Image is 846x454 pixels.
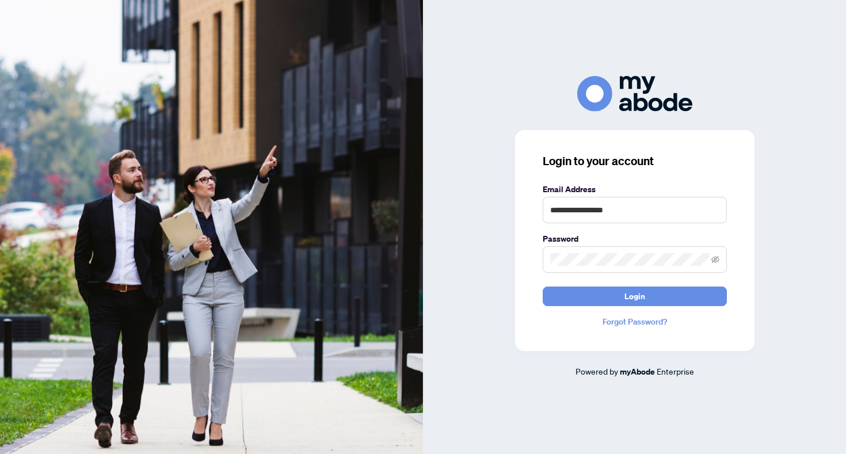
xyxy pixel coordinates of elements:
[577,76,692,111] img: ma-logo
[576,366,618,376] span: Powered by
[657,366,694,376] span: Enterprise
[624,287,645,306] span: Login
[543,183,727,196] label: Email Address
[711,255,719,264] span: eye-invisible
[543,315,727,328] a: Forgot Password?
[543,287,727,306] button: Login
[543,153,727,169] h3: Login to your account
[543,232,727,245] label: Password
[620,365,655,378] a: myAbode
